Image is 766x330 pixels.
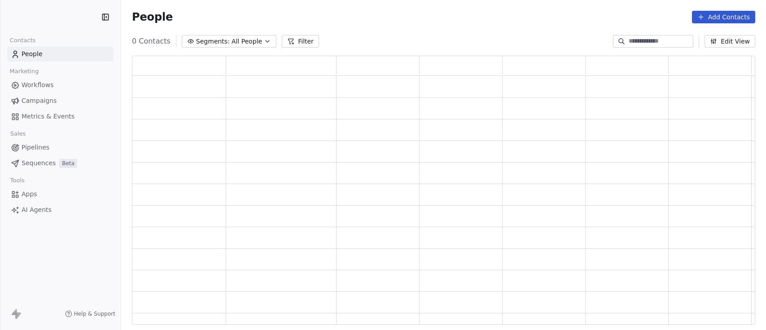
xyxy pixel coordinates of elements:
[7,78,114,92] a: Workflows
[59,159,77,168] span: Beta
[7,202,114,217] a: AI Agents
[7,47,114,62] a: People
[7,93,114,108] a: Campaigns
[692,11,755,23] button: Add Contacts
[7,156,114,171] a: SequencesBeta
[6,127,30,141] span: Sales
[196,37,230,46] span: Segments:
[7,140,114,155] a: Pipelines
[705,35,755,48] button: Edit View
[6,34,39,47] span: Contacts
[22,158,56,168] span: Sequences
[74,310,115,317] span: Help & Support
[132,10,173,24] span: People
[7,109,114,124] a: Metrics & Events
[22,80,54,90] span: Workflows
[282,35,319,48] button: Filter
[232,37,262,46] span: All People
[6,174,28,187] span: Tools
[22,143,49,152] span: Pipelines
[132,36,171,47] span: 0 Contacts
[22,112,74,121] span: Metrics & Events
[22,189,37,199] span: Apps
[22,96,57,106] span: Campaigns
[22,205,52,215] span: AI Agents
[65,310,115,317] a: Help & Support
[6,65,43,78] span: Marketing
[7,187,114,202] a: Apps
[22,49,43,59] span: People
